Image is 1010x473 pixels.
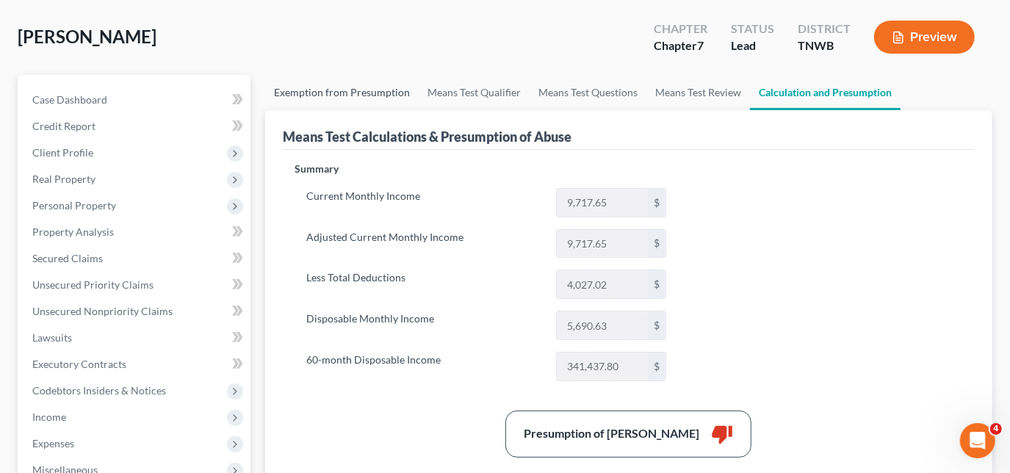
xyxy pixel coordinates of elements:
span: Client Profile [32,146,93,159]
input: 0.00 [557,189,648,217]
div: Lead [731,37,774,54]
a: Exemption from Presumption [265,75,419,110]
div: $ [648,270,665,298]
input: 0.00 [557,230,648,258]
span: 7 [697,38,704,52]
a: Lawsuits [21,325,250,351]
a: Secured Claims [21,245,250,272]
a: Property Analysis [21,219,250,245]
span: Credit Report [32,120,95,132]
i: thumb_down [711,423,733,445]
a: Credit Report [21,113,250,140]
span: [PERSON_NAME] [18,26,156,47]
input: 0.00 [557,311,648,339]
label: Current Monthly Income [299,188,549,217]
div: TNWB [798,37,851,54]
span: Unsecured Nonpriority Claims [32,305,173,317]
span: Unsecured Priority Claims [32,278,154,291]
div: $ [648,311,665,339]
span: Case Dashboard [32,93,107,106]
div: Chapter [654,21,707,37]
label: Adjusted Current Monthly Income [299,229,549,259]
div: District [798,21,851,37]
span: 4 [990,423,1002,435]
div: Status [731,21,774,37]
div: $ [648,353,665,380]
a: Case Dashboard [21,87,250,113]
input: 0.00 [557,353,648,380]
button: Preview [874,21,975,54]
a: Means Test Questions [530,75,646,110]
input: 0.00 [557,270,648,298]
span: Real Property [32,173,95,185]
span: Property Analysis [32,225,114,238]
span: Secured Claims [32,252,103,264]
a: Executory Contracts [21,351,250,378]
a: Means Test Review [646,75,750,110]
iframe: Intercom live chat [960,423,995,458]
p: Summary [295,162,679,176]
a: Calculation and Presumption [750,75,901,110]
div: $ [648,230,665,258]
a: Unsecured Priority Claims [21,272,250,298]
span: Lawsuits [32,331,72,344]
div: $ [648,189,665,217]
span: Personal Property [32,199,116,212]
div: Chapter [654,37,707,54]
a: Means Test Qualifier [419,75,530,110]
span: Executory Contracts [32,358,126,370]
a: Unsecured Nonpriority Claims [21,298,250,325]
div: Presumption of [PERSON_NAME] [524,425,699,442]
div: Means Test Calculations & Presumption of Abuse [283,128,571,145]
label: 60-month Disposable Income [299,352,549,381]
span: Codebtors Insiders & Notices [32,384,166,397]
span: Income [32,411,66,423]
label: Less Total Deductions [299,270,549,299]
label: Disposable Monthly Income [299,311,549,340]
span: Expenses [32,437,74,449]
